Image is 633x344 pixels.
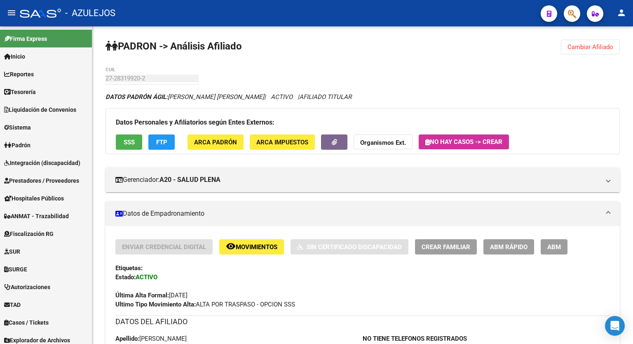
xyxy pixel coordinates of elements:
[115,209,600,218] mat-panel-title: Datos de Empadronamiento
[250,134,315,150] button: ARCA Impuestos
[4,300,21,309] span: TAD
[483,239,534,254] button: ABM Rápido
[156,139,167,146] span: FTP
[419,134,509,149] button: No hay casos -> Crear
[422,243,470,251] span: Crear Familiar
[360,139,406,146] strong: Organismos Ext.
[115,292,169,299] strong: Última Alta Formal:
[4,105,76,114] span: Liquidación de Convenios
[115,335,139,342] strong: Apellido:
[415,239,477,254] button: Crear Familiar
[363,335,467,342] strong: NO TIENE TELEFONOS REGISTRADOS
[4,34,47,43] span: Firma Express
[136,273,157,281] strong: ACTIVO
[115,335,187,342] span: [PERSON_NAME]
[4,87,36,97] span: Tesorería
[567,43,613,51] span: Cambiar Afiliado
[4,283,50,292] span: Autorizaciones
[188,134,244,150] button: ARCA Padrón
[65,4,115,22] span: - AZULEJOS
[115,301,196,308] strong: Ultimo Tipo Movimiento Alta:
[605,316,625,336] div: Open Intercom Messenger
[115,292,188,299] span: [DATE]
[617,8,626,18] mat-icon: person
[547,243,561,251] span: ABM
[116,117,610,128] h3: Datos Personales y Afiliatorios según Entes Externos:
[115,301,295,308] span: ALTA POR TRASPASO - OPCION SSS
[4,176,79,185] span: Prestadores / Proveedores
[105,201,620,226] mat-expansion-panel-header: Datos de Empadronamiento
[541,239,567,254] button: ABM
[299,93,352,101] span: AFILIADO TITULAR
[307,243,402,251] span: Sin Certificado Discapacidad
[354,134,413,150] button: Organismos Ext.
[236,243,277,251] span: Movimientos
[4,52,25,61] span: Inicio
[115,264,143,272] strong: Etiquetas:
[226,241,236,251] mat-icon: remove_red_eye
[561,40,620,54] button: Cambiar Afiliado
[105,40,242,52] strong: PADRON -> Análisis Afiliado
[115,239,213,254] button: Enviar Credencial Digital
[4,247,20,256] span: SUR
[291,239,408,254] button: Sin Certificado Discapacidad
[115,273,136,281] strong: Estado:
[4,318,49,327] span: Casos / Tickets
[115,316,610,328] h3: DATOS DEL AFILIADO
[256,139,308,146] span: ARCA Impuestos
[4,123,31,132] span: Sistema
[4,229,54,238] span: Fiscalización RG
[124,139,135,146] span: SSS
[4,265,27,274] span: SURGE
[4,212,69,221] span: ANMAT - Trazabilidad
[122,243,206,251] span: Enviar Credencial Digital
[116,134,142,150] button: SSS
[159,175,220,184] strong: A20 - SALUD PLENA
[105,93,352,101] i: | ACTIVO |
[7,8,16,18] mat-icon: menu
[4,141,30,150] span: Padrón
[115,175,600,184] mat-panel-title: Gerenciador:
[425,138,502,146] span: No hay casos -> Crear
[219,239,284,254] button: Movimientos
[148,134,175,150] button: FTP
[4,70,34,79] span: Reportes
[105,93,264,101] span: [PERSON_NAME] [PERSON_NAME]
[194,139,237,146] span: ARCA Padrón
[4,194,64,203] span: Hospitales Públicos
[4,158,80,167] span: Integración (discapacidad)
[105,167,620,192] mat-expansion-panel-header: Gerenciador:A20 - SALUD PLENA
[490,243,527,251] span: ABM Rápido
[105,93,168,101] strong: DATOS PADRÓN ÁGIL:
